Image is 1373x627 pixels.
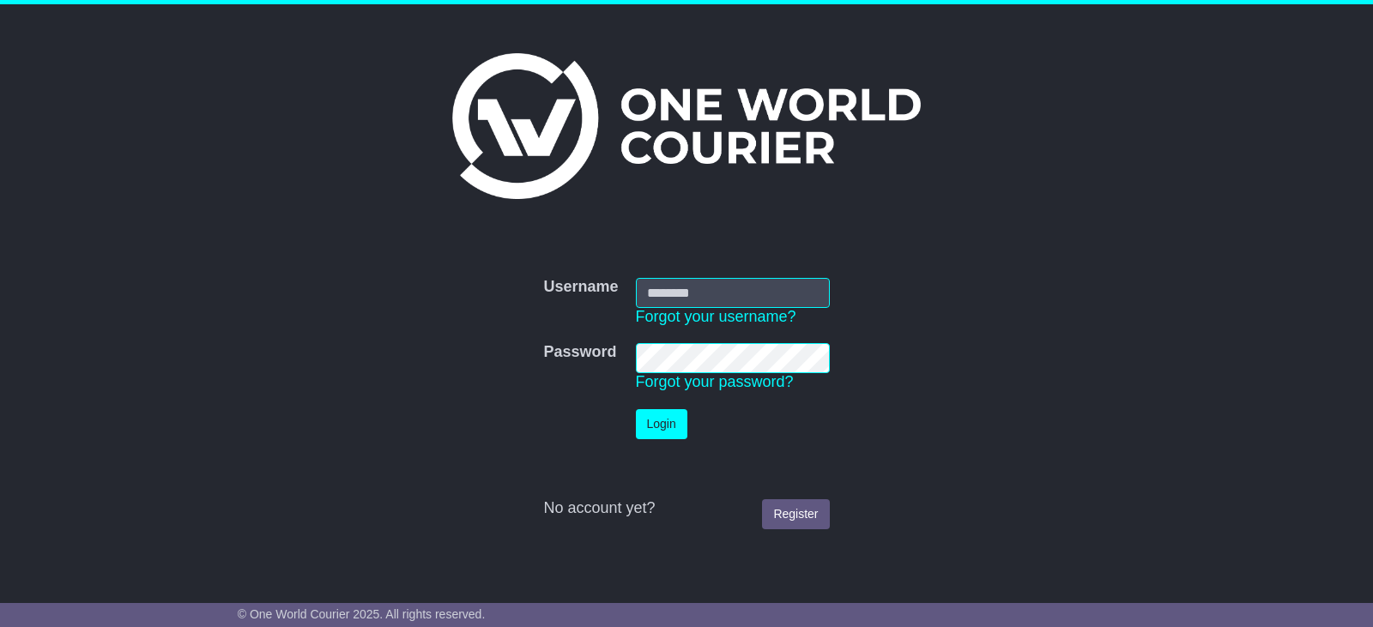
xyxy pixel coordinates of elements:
[543,499,829,518] div: No account yet?
[543,278,618,297] label: Username
[452,53,921,199] img: One World
[543,343,616,362] label: Password
[636,409,687,439] button: Login
[636,308,796,325] a: Forgot your username?
[238,607,486,621] span: © One World Courier 2025. All rights reserved.
[762,499,829,529] a: Register
[636,373,794,390] a: Forgot your password?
